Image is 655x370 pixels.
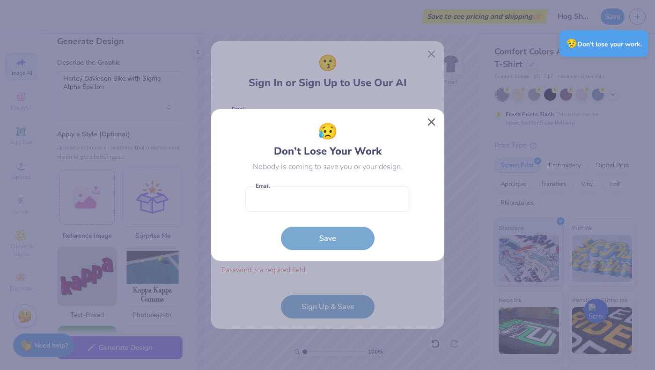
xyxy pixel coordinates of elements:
[318,120,338,144] span: 😥
[559,30,648,57] div: Don’t lose your work.
[422,113,440,131] button: Close
[253,161,403,172] div: Nobody is coming to save you or your design.
[274,120,382,159] div: Don’t Lose Your Work
[566,37,577,50] span: 😥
